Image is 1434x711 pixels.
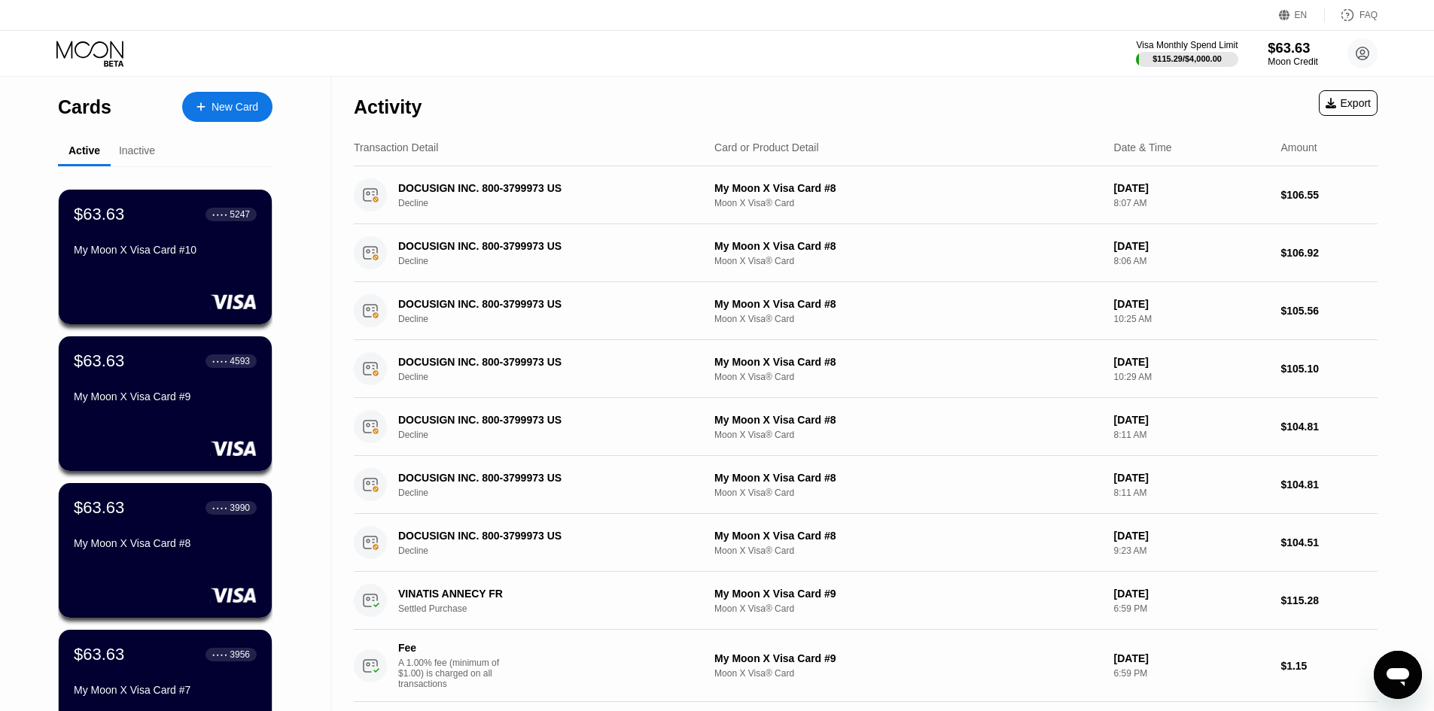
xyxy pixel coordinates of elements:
[119,144,155,156] div: Inactive
[398,430,712,440] div: Decline
[1280,660,1378,672] div: $1.15
[1114,603,1269,614] div: 6:59 PM
[1114,652,1269,664] div: [DATE]
[1268,40,1318,67] div: $63.63Moon Credit
[1114,356,1269,368] div: [DATE]
[398,256,712,266] div: Decline
[230,356,250,366] div: 4593
[714,545,1102,556] div: Moon X Visa® Card
[714,488,1102,498] div: Moon X Visa® Card
[398,488,712,498] div: Decline
[398,372,712,382] div: Decline
[354,456,1378,514] div: DOCUSIGN INC. 800-3799973 USDeclineMy Moon X Visa Card #8Moon X Visa® Card[DATE]8:11 AM$104.81
[714,472,1102,484] div: My Moon X Visa Card #8
[74,645,124,664] div: $63.63
[1280,141,1317,153] div: Amount
[1114,298,1269,310] div: [DATE]
[212,212,227,217] div: ● ● ● ●
[714,298,1102,310] div: My Moon X Visa Card #8
[1280,479,1378,491] div: $104.81
[714,668,1102,679] div: Moon X Visa® Card
[1359,10,1378,20] div: FAQ
[398,298,690,310] div: DOCUSIGN INC. 800-3799973 US
[1114,256,1269,266] div: 8:06 AM
[1114,588,1269,600] div: [DATE]
[354,398,1378,456] div: DOCUSIGN INC. 800-3799973 USDeclineMy Moon X Visa Card #8Moon X Visa® Card[DATE]8:11 AM$104.81
[1114,372,1269,382] div: 10:29 AM
[1280,363,1378,375] div: $105.10
[58,96,111,118] div: Cards
[1114,240,1269,252] div: [DATE]
[1114,545,1269,556] div: 9:23 AM
[1319,90,1378,116] div: Export
[74,244,257,256] div: My Moon X Visa Card #10
[1280,536,1378,548] div: $104.51
[714,372,1102,382] div: Moon X Visa® Card
[354,340,1378,398] div: DOCUSIGN INC. 800-3799973 USDeclineMy Moon X Visa Card #8Moon X Visa® Card[DATE]10:29 AM$105.10
[398,198,712,208] div: Decline
[1325,8,1378,23] div: FAQ
[398,530,690,542] div: DOCUSIGN INC. 800-3799973 US
[1114,668,1269,679] div: 6:59 PM
[230,503,250,513] div: 3990
[74,390,257,403] div: My Moon X Visa Card #9
[714,182,1102,194] div: My Moon X Visa Card #8
[398,588,690,600] div: VINATIS ANNECY FR
[1114,488,1269,498] div: 8:11 AM
[230,649,250,660] div: 3956
[182,92,272,122] div: New Card
[1268,40,1318,56] div: $63.63
[1114,430,1269,440] div: 8:11 AM
[398,414,690,426] div: DOCUSIGN INC. 800-3799973 US
[1280,247,1378,259] div: $106.92
[59,336,272,471] div: $63.63● ● ● ●4593My Moon X Visa Card #9
[69,144,100,156] div: Active
[714,314,1102,324] div: Moon X Visa® Card
[1280,189,1378,201] div: $106.55
[714,652,1102,664] div: My Moon X Visa Card #9
[398,240,690,252] div: DOCUSIGN INC. 800-3799973 US
[212,652,227,657] div: ● ● ● ●
[74,537,257,549] div: My Moon X Visa Card #8
[714,588,1102,600] div: My Moon X Visa Card #9
[1114,414,1269,426] div: [DATE]
[354,282,1378,340] div: DOCUSIGN INC. 800-3799973 USDeclineMy Moon X Visa Card #8Moon X Visa® Card[DATE]10:25 AM$105.56
[1114,198,1269,208] div: 8:07 AM
[398,658,511,689] div: A 1.00% fee (minimum of $1.00) is charged on all transactions
[714,141,819,153] div: Card or Product Detail
[1279,8,1325,23] div: EN
[1374,651,1422,699] iframe: Button to launch messaging window
[1295,10,1308,20] div: EN
[1268,56,1318,67] div: Moon Credit
[354,224,1378,282] div: DOCUSIGN INC. 800-3799973 USDeclineMy Moon X Visa Card #8Moon X Visa® Card[DATE]8:06 AM$106.92
[1114,472,1269,484] div: [DATE]
[714,414,1102,426] div: My Moon X Visa Card #8
[212,101,258,114] div: New Card
[714,240,1102,252] div: My Moon X Visa Card #8
[212,359,227,363] div: ● ● ● ●
[398,182,690,194] div: DOCUSIGN INC. 800-3799973 US
[354,141,438,153] div: Transaction Detail
[1136,40,1238,67] div: Visa Monthly Spend Limit$115.29/$4,000.00
[230,209,250,220] div: 5247
[1114,314,1269,324] div: 10:25 AM
[398,603,712,614] div: Settled Purchase
[1280,305,1378,317] div: $105.56
[398,314,712,324] div: Decline
[1280,594,1378,606] div: $115.28
[59,190,272,324] div: $63.63● ● ● ●5247My Moon X Visa Card #10
[354,96,422,118] div: Activity
[1114,141,1172,153] div: Date & Time
[212,506,227,510] div: ● ● ● ●
[354,514,1378,572] div: DOCUSIGN INC. 800-3799973 USDeclineMy Moon X Visa Card #8Moon X Visa® Card[DATE]9:23 AM$104.51
[398,472,690,484] div: DOCUSIGN INC. 800-3799973 US
[354,572,1378,630] div: VINATIS ANNECY FRSettled PurchaseMy Moon X Visa Card #9Moon X Visa® Card[DATE]6:59 PM$115.28
[74,684,257,696] div: My Moon X Visa Card #7
[1280,421,1378,433] div: $104.81
[74,205,124,224] div: $63.63
[714,603,1102,614] div: Moon X Visa® Card
[714,356,1102,368] div: My Moon X Visa Card #8
[354,166,1378,224] div: DOCUSIGN INC. 800-3799973 USDeclineMy Moon X Visa Card #8Moon X Visa® Card[DATE]8:07 AM$106.55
